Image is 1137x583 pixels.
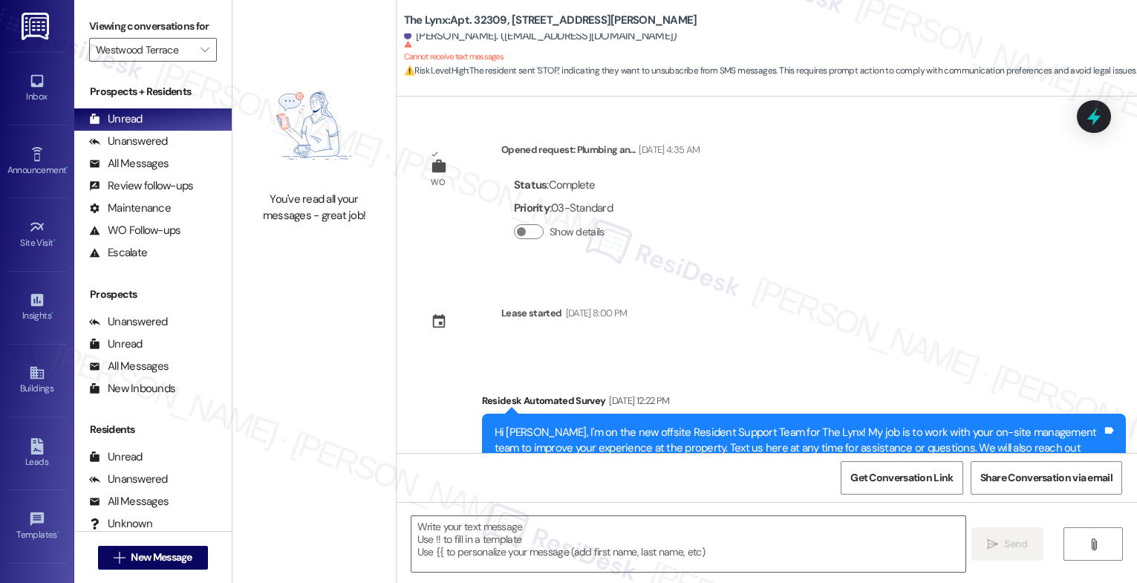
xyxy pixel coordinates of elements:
span: : The resident sent 'STOP,' indicating they want to unsubscribe from SMS messages. This requires ... [404,63,1137,79]
i:  [1088,538,1099,550]
i:  [201,44,209,56]
i:  [987,538,998,550]
div: Unread [89,449,143,465]
button: Share Conversation via email [971,461,1122,495]
img: ResiDesk Logo [22,13,52,40]
div: : 03-Standard [514,197,613,220]
div: You've read all your messages - great job! [249,192,379,224]
a: Site Visit • [7,215,67,255]
a: Templates • [7,507,67,547]
span: Send [1004,536,1027,552]
div: WO Follow-ups [89,223,180,238]
div: : Complete [514,174,613,197]
span: • [53,235,56,246]
span: • [57,527,59,538]
div: [DATE] 4:35 AM [635,142,700,157]
div: [PERSON_NAME]. ([EMAIL_ADDRESS][DOMAIN_NAME]) [404,28,677,44]
div: WO [431,175,445,190]
button: New Message [98,546,208,570]
div: Unread [89,111,143,127]
b: Status [514,177,547,192]
div: [DATE] 8:00 PM [562,305,628,321]
a: Inbox [7,68,67,108]
span: Share Conversation via email [980,470,1112,486]
a: Insights • [7,287,67,328]
sup: Cannot receive text messages [404,40,504,62]
div: New Inbounds [89,381,175,397]
div: Escalate [89,245,147,261]
div: Residesk Automated Survey [482,393,1126,414]
label: Viewing conversations for [89,15,217,38]
div: Unknown [89,516,152,532]
div: Maintenance [89,201,171,216]
div: Unanswered [89,472,168,487]
div: [DATE] 12:22 PM [605,393,669,408]
div: Prospects + Residents [74,84,232,100]
button: Get Conversation Link [841,461,962,495]
div: Opened request: Plumbing an... [501,142,700,163]
div: Hi [PERSON_NAME], I'm on the new offsite Resident Support Team for The Lynx! My job is to work wi... [495,425,1102,472]
span: • [66,163,68,173]
div: Residents [74,422,232,437]
strong: ⚠️ Risk Level: High [404,65,468,76]
div: Unanswered [89,134,168,149]
b: Priority [514,201,550,215]
div: Unanswered [89,314,168,330]
a: Leads [7,434,67,474]
input: All communities [96,38,193,62]
span: • [51,308,53,319]
a: Buildings [7,360,67,400]
div: Unread [89,336,143,352]
div: Lease started [501,305,562,321]
button: Send [971,527,1043,561]
div: All Messages [89,359,169,374]
div: All Messages [89,494,169,509]
div: Review follow-ups [89,178,193,194]
i:  [114,552,125,564]
img: empty-state [249,68,379,184]
b: The Lynx: Apt. 32309, [STREET_ADDRESS][PERSON_NAME] [404,13,697,28]
label: Show details [550,224,605,240]
span: Get Conversation Link [850,470,953,486]
div: Prospects [74,287,232,302]
div: All Messages [89,156,169,172]
span: New Message [131,550,192,565]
